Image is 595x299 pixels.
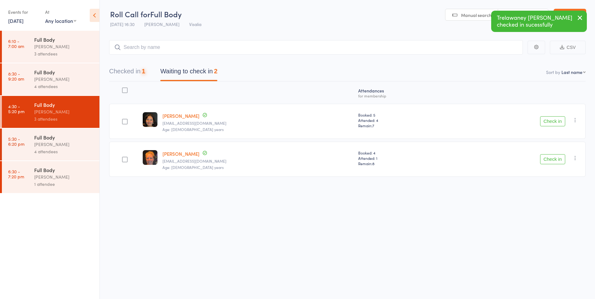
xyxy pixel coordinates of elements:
span: Booked: 5 [358,112,447,118]
div: Full Body [34,69,94,76]
div: Full Body [34,134,94,141]
div: 1 [142,68,145,75]
a: [DATE] [8,17,24,24]
time: 6:30 - 7:20 pm [8,169,24,179]
a: 4:30 -5:20 pmFull Body[PERSON_NAME]3 attendees [2,96,99,128]
a: [PERSON_NAME] [162,150,199,157]
div: 3 attendees [34,115,94,123]
time: 6:10 - 7:00 am [8,39,24,49]
div: At [45,7,76,17]
div: Full Body [34,36,94,43]
div: [PERSON_NAME] [34,141,94,148]
span: Booked: 4 [358,150,447,155]
span: Visalia [189,21,201,27]
span: Attended: 4 [358,118,447,123]
div: Last name [561,69,582,75]
small: kgriffin007@gmail.com [162,159,353,163]
span: [DATE] 16:30 [110,21,135,27]
time: 4:30 - 5:20 pm [8,104,24,114]
div: 4 attendees [34,83,94,90]
img: image1740259244.png [143,150,157,165]
span: Remain: [358,161,447,166]
span: 7 [372,123,374,128]
div: Full Body [34,166,94,173]
input: Search by name [109,40,523,55]
small: Angelbaby.ac48@gmail.com [162,121,353,125]
span: Age: [DEMOGRAPHIC_DATA] years [162,127,224,132]
span: 8 [372,161,375,166]
span: Attended: 1 [358,155,447,161]
span: [PERSON_NAME] [144,21,179,27]
button: CSV [550,41,586,54]
img: image1719344251.png [143,112,157,127]
div: Atten­dances [356,84,449,101]
a: Exit roll call [554,9,586,21]
div: Full Body [34,101,94,108]
div: Any location [45,17,76,24]
span: Age: [DEMOGRAPHIC_DATA] years [162,165,224,170]
div: Events for [8,7,39,17]
a: 5:30 -6:20 pmFull Body[PERSON_NAME]4 attendees [2,129,99,160]
div: [PERSON_NAME] [34,108,94,115]
div: 3 attendees [34,50,94,57]
span: Roll Call for [110,9,150,19]
a: 6:30 -7:20 pmFull Body[PERSON_NAME]1 attendee [2,161,99,193]
button: Checked in1 [109,65,145,81]
button: Check in [540,154,565,164]
time: 5:30 - 6:20 pm [8,136,24,146]
button: Check in [540,116,565,126]
div: Trelawaney [PERSON_NAME] checked in sucessfully [491,11,587,32]
div: 4 attendees [34,148,94,155]
div: 1 attendee [34,181,94,188]
span: Remain: [358,123,447,128]
a: 8:30 -9:20 amFull Body[PERSON_NAME]4 attendees [2,63,99,95]
div: [PERSON_NAME] [34,173,94,181]
a: 6:10 -7:00 amFull Body[PERSON_NAME]3 attendees [2,31,99,63]
a: [PERSON_NAME] [162,113,199,119]
time: 8:30 - 9:20 am [8,71,24,81]
span: Manual search [461,12,491,18]
label: Sort by [546,69,560,75]
div: [PERSON_NAME] [34,43,94,50]
div: [PERSON_NAME] [34,76,94,83]
button: Waiting to check in2 [160,65,217,81]
span: Full Body [150,9,182,19]
div: for membership [358,94,447,98]
div: 2 [214,68,217,75]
